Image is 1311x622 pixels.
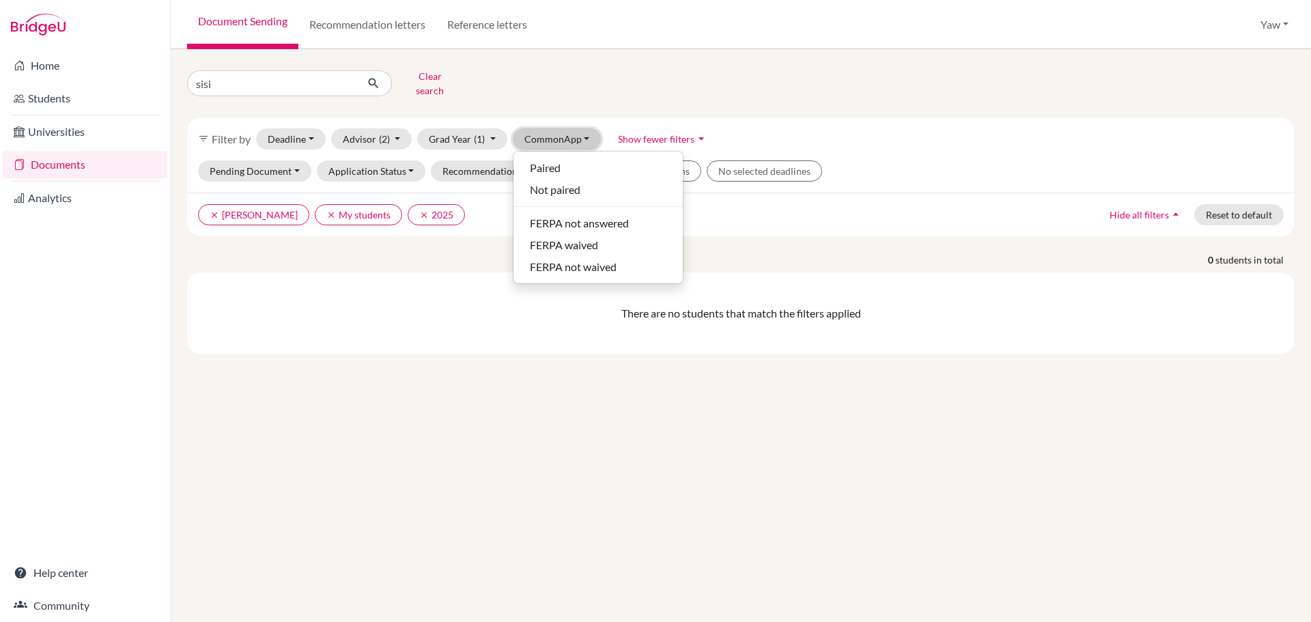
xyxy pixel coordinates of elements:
[193,305,1289,322] div: There are no students that match the filters applied
[513,157,683,179] button: Paired
[317,160,426,182] button: Application Status
[530,215,629,231] span: FERPA not answered
[408,204,465,225] button: clear2025
[618,133,694,145] span: Show fewer filters
[212,132,251,145] span: Filter by
[513,256,683,278] button: FERPA not waived
[694,132,708,145] i: arrow_drop_down
[513,212,683,234] button: FERPA not answered
[513,234,683,256] button: FERPA waived
[11,14,66,36] img: Bridge-U
[431,160,541,182] button: Recommendations
[530,259,617,275] span: FERPA not waived
[3,184,167,212] a: Analytics
[513,179,683,201] button: Not paired
[474,133,485,145] span: (1)
[3,85,167,112] a: Students
[392,66,468,101] button: Clear search
[3,118,167,145] a: Universities
[3,592,167,619] a: Community
[379,133,390,145] span: (2)
[326,210,336,220] i: clear
[198,204,309,225] button: clear[PERSON_NAME]
[530,160,561,176] span: Paired
[256,128,326,150] button: Deadline
[315,204,402,225] button: clearMy students
[1098,204,1194,225] button: Hide all filtersarrow_drop_up
[1169,208,1183,221] i: arrow_drop_up
[1254,12,1295,38] button: Yaw
[187,70,356,96] input: Find student by name...
[198,133,209,144] i: filter_list
[606,128,720,150] button: Show fewer filtersarrow_drop_down
[1110,209,1169,221] span: Hide all filters
[1194,204,1284,225] button: Reset to default
[513,128,602,150] button: CommonApp
[1215,253,1295,267] span: students in total
[707,160,822,182] button: No selected deadlines
[513,151,683,284] div: CommonApp
[530,237,598,253] span: FERPA waived
[331,128,412,150] button: Advisor(2)
[1208,253,1215,267] strong: 0
[3,559,167,586] a: Help center
[3,151,167,178] a: Documents
[3,52,167,79] a: Home
[210,210,219,220] i: clear
[419,210,429,220] i: clear
[198,160,311,182] button: Pending Document
[417,128,507,150] button: Grad Year(1)
[530,182,580,198] span: Not paired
